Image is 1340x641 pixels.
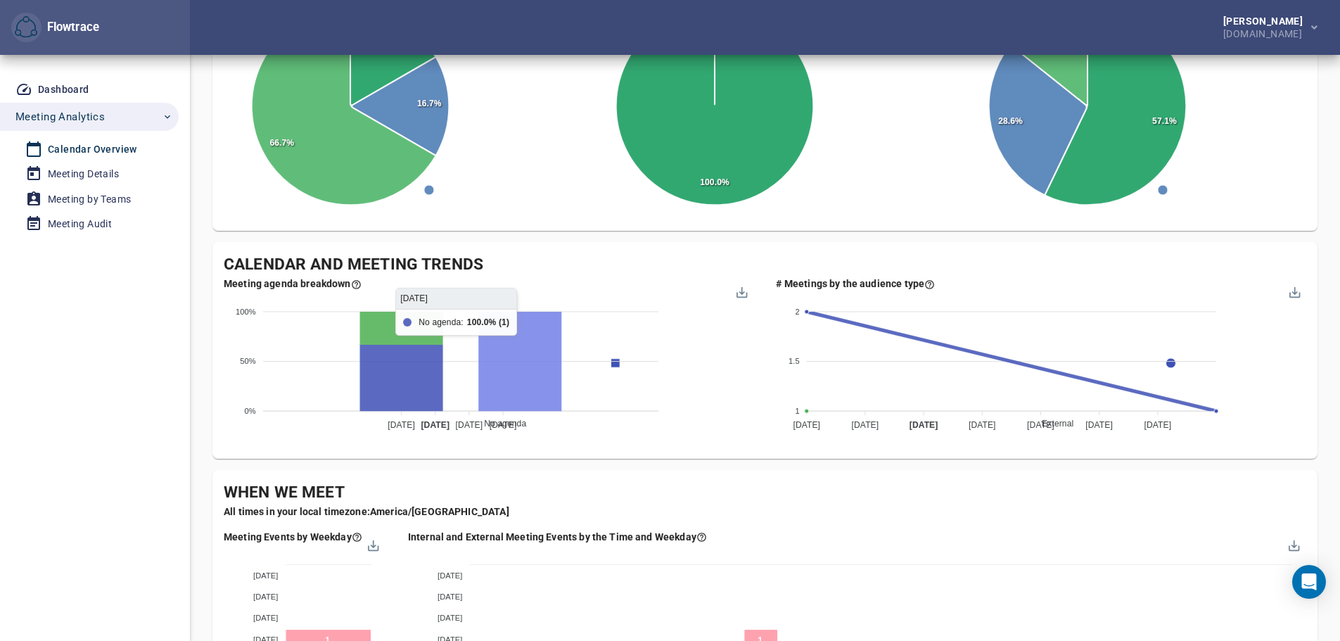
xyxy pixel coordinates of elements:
[48,215,112,233] div: Meeting Audit
[1287,284,1299,296] div: Menu
[11,13,99,43] div: Flowtrace
[1292,565,1326,599] div: Open Intercom Messenger
[224,253,1306,277] div: Calendar and Meeting Trends
[224,504,1295,519] div: All times in your local timezone: America/[GEOGRAPHIC_DATA]
[1287,538,1298,550] div: Menu
[236,307,256,316] tspan: 100%
[366,538,378,550] div: Menu
[438,571,462,579] tspan: [DATE]
[1223,26,1308,39] div: [DOMAIN_NAME]
[1223,16,1308,26] div: [PERSON_NAME]
[42,19,99,36] div: Flowtrace
[1085,420,1113,430] tspan: [DATE]
[851,420,879,430] tspan: [DATE]
[968,420,995,430] tspan: [DATE]
[490,420,517,430] tspan: [DATE]
[473,419,526,429] span: No agenda
[1201,12,1329,43] button: [PERSON_NAME][DOMAIN_NAME]
[1027,420,1054,430] tspan: [DATE]
[224,530,362,544] div: Here you can see the meeting load at the given day across the calendars. These are total number o...
[253,614,278,622] tspan: [DATE]
[408,530,707,544] div: Here you can see the meeting load at the given hour across the calendars. Every hour slot is a we...
[795,407,799,415] tspan: 1
[245,407,256,415] tspan: 0%
[253,571,278,579] tspan: [DATE]
[795,307,799,316] tspan: 2
[48,191,131,208] div: Meeting by Teams
[421,420,449,430] tspan: [DATE]
[253,592,278,601] tspan: [DATE]
[15,16,37,39] img: Flowtrace
[438,614,462,622] tspan: [DATE]
[793,420,820,430] tspan: [DATE]
[1144,420,1171,430] tspan: [DATE]
[224,481,1306,504] div: When We Meet
[1031,419,1073,429] span: External
[11,13,42,43] button: Flowtrace
[456,420,483,430] tspan: [DATE]
[909,420,938,430] tspan: [DATE]
[788,357,799,365] tspan: 1.5
[48,165,119,183] div: Meeting Details
[224,277,362,291] div: Here's the agenda information from your meetings. No agenda means the description field of the ca...
[38,81,89,99] div: Dashboard
[438,592,462,601] tspan: [DATE]
[48,141,137,158] div: Calendar Overview
[776,277,935,291] div: Here you can see how many meetings by the type of audiences. Audience is classed as either intern...
[735,284,747,296] div: Menu
[240,357,256,365] tspan: 50%
[15,108,105,126] span: Meeting Analytics
[388,420,415,430] tspan: [DATE]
